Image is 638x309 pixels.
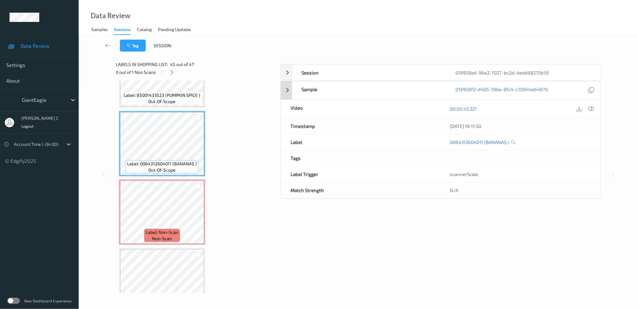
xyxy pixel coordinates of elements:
div: Timestamp [281,118,441,134]
div: scannerScale [441,166,600,182]
div: Video [281,100,441,118]
span: non-scan [152,235,172,242]
div: [DATE] 19:11:50 [450,123,591,129]
span: Labels in shopping list: [116,61,168,68]
a: 0064312604011 (BANANAS ) [450,139,509,145]
div: Catalog [137,26,152,34]
div: Samples [91,26,108,34]
a: Sessions [114,25,137,35]
span: Label: 85001433523 (PUMPKIN SPICE ) [124,92,200,98]
button: Tag [120,40,146,52]
div: Label [281,134,441,150]
a: Pending Updates [158,25,197,34]
div: Sessions [114,26,131,35]
div: Session [292,65,446,80]
div: Tags [281,150,441,166]
span: 45 out of 47 [170,61,194,68]
a: 00:05:43.321 [450,106,477,112]
div: Sample019959f2-d405-796e-8fc4-c70944e64970 [281,81,601,100]
a: Catalog [137,25,158,34]
div: Pending Updates [158,26,191,34]
div: Label Trigger [281,166,441,182]
span: out-of-scope [149,167,176,173]
div: 0 out of 1 Non Scans [116,68,276,76]
div: N/A [441,182,600,198]
div: Data Review [91,13,130,19]
span: out-of-scope [149,98,176,105]
span: Label: 0064312604011 (BANANAS ) [127,161,197,167]
div: 019959ed-96e2-7027-bc2d-4edd68275b59 [446,65,600,80]
div: Session019959ed-96e2-7027-bc2d-4edd68275b59 [281,64,601,81]
span: Label: Non-Scan [146,229,178,235]
a: 019959f2-d405-796e-8fc4-c70944e64970 [456,86,548,95]
div: Match Strength [281,182,441,198]
div: Sample [292,81,446,99]
span: Session: [154,42,172,49]
a: Samples [91,25,114,34]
